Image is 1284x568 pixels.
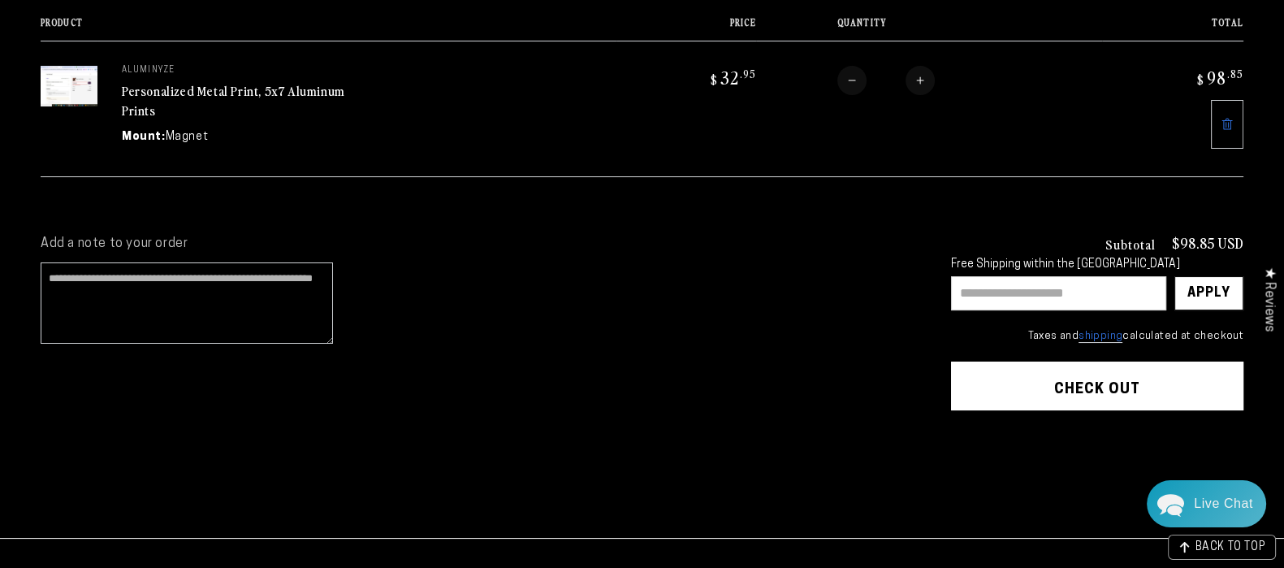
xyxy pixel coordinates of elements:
[1197,72,1204,88] span: $
[616,17,756,41] th: Price
[951,258,1243,272] div: Free Shipping within the [GEOGRAPHIC_DATA]
[166,128,209,145] dd: Magnet
[951,362,1243,410] button: Check out
[708,66,756,89] bdi: 32
[740,67,756,80] sup: .95
[1195,542,1265,553] span: BACK TO TOP
[1227,67,1243,80] sup: .85
[867,66,906,95] input: Quantity for Personalized Metal Print, 5x7 Aluminum Prints
[1105,237,1156,250] h3: Subtotal
[1102,17,1243,41] th: Total
[951,442,1243,477] iframe: PayPal-paypal
[1079,331,1122,343] a: shipping
[122,81,345,120] a: Personalized Metal Print, 5x7 Aluminum Prints
[41,17,616,41] th: Product
[1147,480,1266,527] div: Chat widget toggle
[122,128,166,145] dt: Mount:
[122,66,365,76] p: aluminyze
[756,17,1102,41] th: Quantity
[41,66,97,106] img: 5"x7" Rectangle White Glossy Aluminyzed Photo
[1172,236,1243,250] p: $98.85 USD
[951,328,1243,345] small: Taxes and calculated at checkout
[1194,480,1253,527] div: Contact Us Directly
[1211,100,1243,149] a: Remove 5"x7" Rectangle White Glossy Aluminyzed Photo
[1195,66,1243,89] bdi: 98
[1253,254,1284,345] div: Click to open Judge.me floating reviews tab
[41,236,919,253] label: Add a note to your order
[1187,277,1230,310] div: Apply
[711,72,718,88] span: $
